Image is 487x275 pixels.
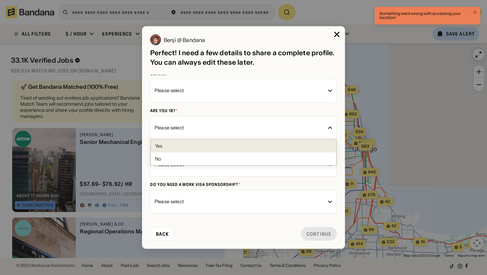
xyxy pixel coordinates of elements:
[150,48,337,67] div: Perfect! I need a few details to share a complete profile. You can always edit these later.
[155,122,325,134] div: Please select
[156,232,169,236] div: Back
[155,195,325,208] div: Please select
[150,145,337,150] div: Are you able to drive?
[150,182,337,187] div: Do you need a work visa sponsorship?
[150,35,161,45] img: Benji @ Bandana
[155,85,325,97] div: Please select
[473,9,478,16] button: close
[164,37,205,43] div: Benji @ Bandana
[379,12,471,20] div: Something went wrong with accessing your location!
[155,156,332,161] div: No
[150,219,337,224] div: Do you have a disability?
[306,232,331,236] div: Continue
[150,108,337,113] div: Are you 18?
[155,144,332,148] div: Yes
